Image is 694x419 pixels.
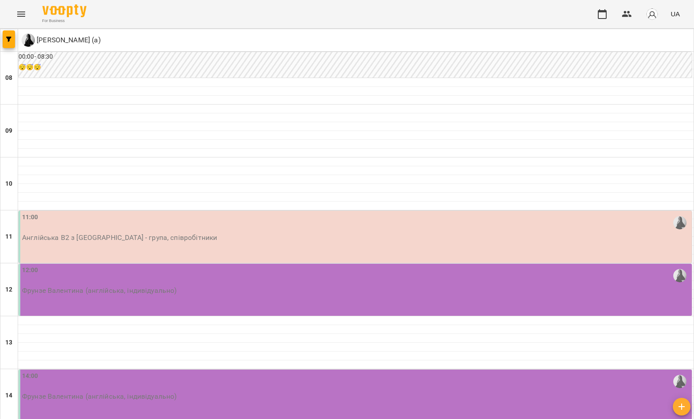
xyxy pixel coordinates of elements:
p: Англійська В2 з [GEOGRAPHIC_DATA] - група, співробітники [22,234,217,241]
img: Фрунзе Валентина Сергіївна (а) [673,269,686,282]
button: Створити урок [673,398,690,415]
h6: 09 [5,126,12,136]
span: UA [671,9,680,19]
button: UA [667,6,683,22]
h6: 13 [5,338,12,348]
div: Фрунзе Валентина Сергіївна (а) [22,34,101,47]
p: [PERSON_NAME] (а) [35,35,101,45]
img: avatar_s.png [646,8,658,20]
label: 12:00 [22,266,38,275]
button: Menu [11,4,32,25]
img: Фрунзе Валентина Сергіївна (а) [673,375,686,388]
h6: 12 [5,285,12,295]
img: Ф [22,34,35,47]
h6: 11 [5,232,12,242]
img: Фрунзе Валентина Сергіївна (а) [673,216,686,229]
p: Фрунзе Валентина (англійська, індивідуально) [22,287,177,294]
a: Ф [PERSON_NAME] (а) [22,34,101,47]
h6: 08 [5,73,12,83]
h6: 10 [5,179,12,189]
img: Voopty Logo [42,4,86,17]
p: Фрунзе Валентина (англійська, індивідуально) [22,393,177,400]
h6: 00:00 - 08:30 [19,52,692,62]
label: 11:00 [22,213,38,222]
h6: 14 [5,391,12,400]
span: For Business [42,18,86,24]
h6: 😴😴😴 [19,63,692,72]
label: 14:00 [22,371,38,381]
